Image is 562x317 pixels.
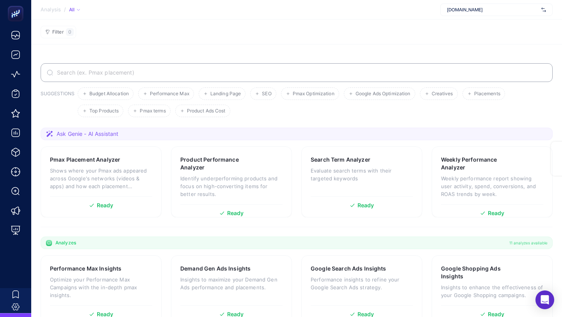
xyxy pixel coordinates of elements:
[89,108,119,114] span: Top Products
[140,108,165,114] span: Pmax terms
[262,91,271,97] span: SEO
[301,146,422,217] a: Search Term AnalyzerEvaluate search terms with their targeted keywordsReady
[55,69,546,76] input: Search
[441,265,519,280] h3: Google Shopping Ads Insights
[89,91,129,97] span: Budget Allocation
[432,146,553,217] a: Weekly Performance AnalyzerWeekly performance report showing user activity, spend, conversions, a...
[311,167,413,182] p: Evaluate search terms with their targeted keywords
[69,7,80,13] div: All
[535,290,554,309] div: Open Intercom Messenger
[171,146,292,217] a: Product Performance AnalyzerIdentify underperforming products and focus on high-converting items ...
[50,265,121,272] h3: Performance Max Insights
[68,29,71,35] span: 0
[97,312,114,317] span: Ready
[474,91,500,97] span: Placements
[180,276,283,291] p: Insights to maximize your Demand Gen Ads performance and placements.
[64,6,66,12] span: /
[41,7,61,13] span: Analysis
[541,6,546,14] img: svg%3e
[432,91,453,97] span: Creatives
[311,265,386,272] h3: Google Search Ads Insights
[180,265,251,272] h3: Demand Gen Ads Insights
[180,156,258,171] h3: Product Performance Analyzer
[55,240,76,246] span: Analyzes
[187,108,226,114] span: Product Ads Cost
[357,203,374,208] span: Ready
[227,210,244,216] span: Ready
[227,312,244,317] span: Ready
[441,283,543,299] p: Insights to enhance the effectiveness of your Google Shopping campaigns.
[488,210,505,216] span: Ready
[357,312,374,317] span: Ready
[447,7,538,13] span: [DOMAIN_NAME]
[311,276,413,291] p: Performance insights to refine your Google Search Ads strategy.
[50,167,152,190] p: Shows where your Pmax ads appeared across Google's networks (videos & apps) and how each placemen...
[356,91,411,97] span: Google Ads Optimization
[41,26,76,38] button: Filter0
[52,29,64,35] span: Filter
[97,203,114,208] span: Ready
[210,91,241,97] span: Landing Page
[180,175,283,198] p: Identify underperforming products and focus on high-converting items for better results.
[57,130,118,138] span: Ask Genie - AI Assistant
[150,91,189,97] span: Performance Max
[441,156,519,171] h3: Weekly Performance Analyzer
[509,240,548,246] span: 11 analyzes available
[293,91,334,97] span: Pmax Optimization
[441,175,543,198] p: Weekly performance report showing user activity, spend, conversions, and ROAS trends by week.
[50,156,120,164] h3: Pmax Placement Analyzer
[41,146,162,217] a: Pmax Placement AnalyzerShows where your Pmax ads appeared across Google's networks (videos & apps...
[41,91,75,117] h3: SUGGESTIONS
[50,276,152,299] p: Optimize your Performance Max Campaigns with the in-depth pmax insights.
[488,312,505,317] span: Ready
[311,156,370,164] h3: Search Term Analyzer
